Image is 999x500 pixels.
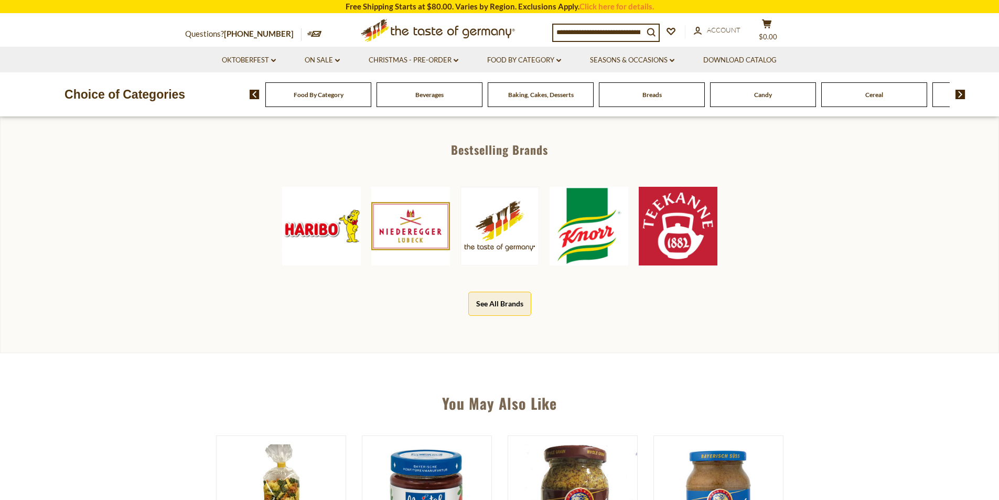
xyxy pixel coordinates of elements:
a: Food By Category [487,55,561,66]
img: Haribo [282,187,361,265]
a: Cereal [865,91,883,99]
button: $0.00 [751,19,783,45]
a: Click here for details. [579,2,654,11]
img: Niederegger [371,187,450,265]
a: [PHONE_NUMBER] [224,29,294,38]
a: Download Catalog [703,55,777,66]
img: The Taste of Germany [460,187,539,265]
div: Bestselling Brands [1,144,998,155]
img: previous arrow [250,90,260,99]
a: Candy [754,91,772,99]
p: Questions? [185,27,302,41]
a: Oktoberfest [222,55,276,66]
a: Account [694,25,740,36]
a: Baking, Cakes, Desserts [508,91,574,99]
a: Food By Category [294,91,343,99]
span: $0.00 [759,33,777,41]
a: Beverages [415,91,444,99]
a: Breads [642,91,662,99]
a: Christmas - PRE-ORDER [369,55,458,66]
div: You May Also Like [135,379,864,422]
button: See All Brands [468,292,531,315]
a: Seasons & Occasions [590,55,674,66]
img: Knorr [550,187,628,265]
img: next arrow [955,90,965,99]
a: On Sale [305,55,340,66]
img: Teekanne [639,187,717,265]
span: Account [707,26,740,34]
